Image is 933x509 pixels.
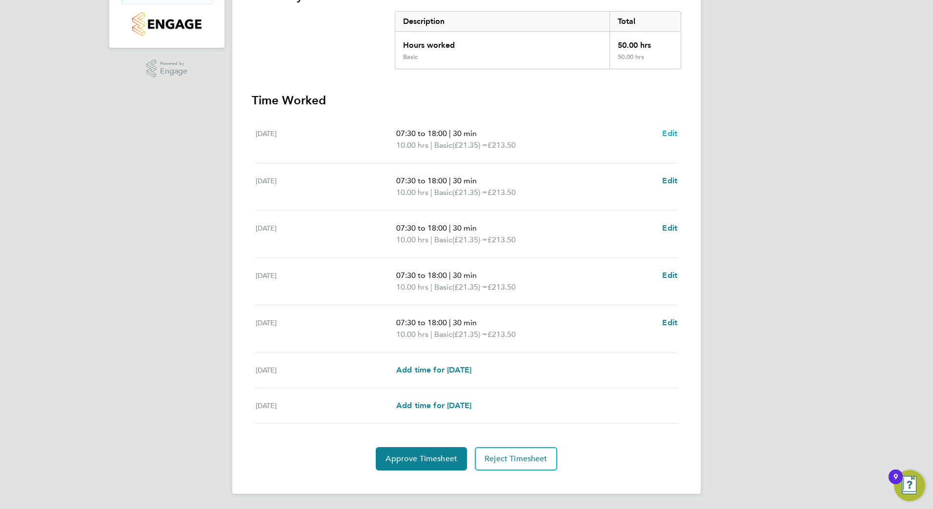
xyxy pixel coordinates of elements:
span: | [430,330,432,339]
span: Engage [160,67,187,76]
div: 9 [893,477,898,489]
div: Description [395,12,609,31]
span: 30 min [453,223,477,233]
div: Hours worked [395,32,609,53]
div: [DATE] [256,400,396,411]
span: Edit [662,318,677,327]
span: 07:30 to 18:00 [396,129,447,138]
a: Edit [662,128,677,139]
span: (£21.35) = [452,140,487,150]
span: Basic [434,329,452,340]
span: | [449,271,451,280]
span: Edit [662,129,677,138]
span: £213.50 [487,188,516,197]
span: 10.00 hrs [396,235,428,244]
span: Edit [662,271,677,280]
div: Summary [395,11,681,69]
h3: Time Worked [252,93,681,108]
div: Total [609,12,681,31]
span: Basic [434,234,452,246]
span: | [449,318,451,327]
span: (£21.35) = [452,235,487,244]
div: [DATE] [256,175,396,198]
span: 07:30 to 18:00 [396,223,447,233]
a: Add time for [DATE] [396,364,471,376]
span: Edit [662,176,677,185]
button: Open Resource Center, 9 new notifications [894,470,925,501]
div: 50.00 hrs [609,32,681,53]
span: | [449,223,451,233]
span: | [430,282,432,292]
div: [DATE] [256,128,396,151]
span: 30 min [453,271,477,280]
span: 30 min [453,129,477,138]
button: Approve Timesheet [376,447,467,470]
div: 50.00 hrs [609,53,681,69]
span: 30 min [453,176,477,185]
span: £213.50 [487,235,516,244]
span: | [449,129,451,138]
a: Go to home page [121,12,213,36]
span: £213.50 [487,282,516,292]
span: | [430,188,432,197]
span: (£21.35) = [452,282,487,292]
span: 10.00 hrs [396,140,428,150]
span: 30 min [453,318,477,327]
a: Edit [662,270,677,281]
span: Reject Timesheet [485,454,548,464]
span: 10.00 hrs [396,188,428,197]
a: Add time for [DATE] [396,400,471,411]
span: £213.50 [487,330,516,339]
img: countryside-properties-logo-retina.png [132,12,201,36]
span: Add time for [DATE] [396,365,471,374]
span: 10.00 hrs [396,282,428,292]
span: Add time for [DATE] [396,401,471,410]
span: | [449,176,451,185]
span: Edit [662,223,677,233]
span: Basic [434,187,452,198]
span: (£21.35) = [452,188,487,197]
span: Basic [434,139,452,151]
div: [DATE] [256,222,396,246]
span: Powered by [160,59,187,68]
div: [DATE] [256,317,396,340]
span: Approve Timesheet [385,454,457,464]
span: 10.00 hrs [396,330,428,339]
span: 07:30 to 18:00 [396,176,447,185]
span: Basic [434,281,452,293]
span: £213.50 [487,140,516,150]
span: 07:30 to 18:00 [396,318,447,327]
a: Edit [662,317,677,329]
button: Reject Timesheet [475,447,557,470]
div: [DATE] [256,270,396,293]
a: Powered byEngage [146,59,188,78]
div: [DATE] [256,364,396,376]
span: (£21.35) = [452,330,487,339]
span: | [430,140,432,150]
div: Basic [403,53,418,61]
span: | [430,235,432,244]
span: 07:30 to 18:00 [396,271,447,280]
a: Edit [662,222,677,234]
a: Edit [662,175,677,187]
